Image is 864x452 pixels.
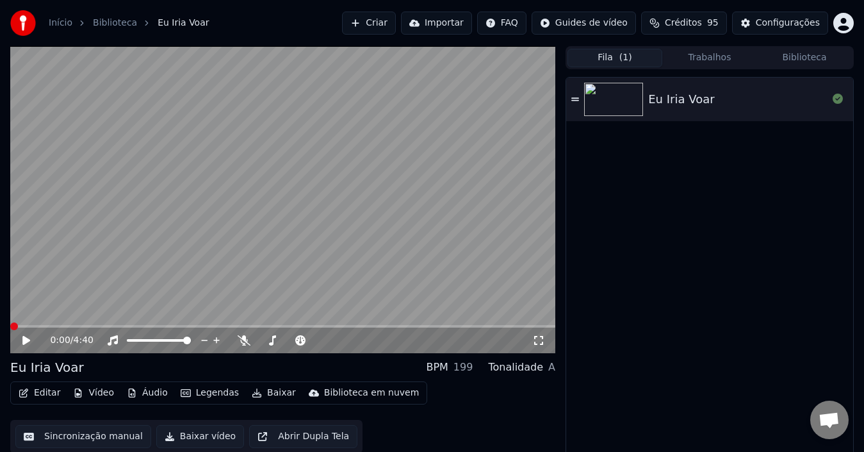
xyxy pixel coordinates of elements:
[488,360,543,375] div: Tonalidade
[567,49,662,67] button: Fila
[732,12,828,35] button: Configurações
[10,358,84,376] div: Eu Iria Voar
[757,49,852,67] button: Biblioteca
[247,384,301,402] button: Baixar
[93,17,137,29] a: Biblioteca
[548,360,555,375] div: A
[426,360,448,375] div: BPM
[49,17,72,29] a: Início
[453,360,473,375] div: 199
[175,384,244,402] button: Legendas
[648,90,714,108] div: Eu Iria Voar
[342,12,396,35] button: Criar
[810,401,849,439] div: Bate-papo aberto
[707,17,719,29] span: 95
[665,17,702,29] span: Créditos
[662,49,757,67] button: Trabalhos
[401,12,472,35] button: Importar
[15,425,151,448] button: Sincronização manual
[324,387,420,399] div: Biblioteca em nuvem
[50,334,81,347] div: /
[74,334,94,347] span: 4:40
[756,17,820,29] div: Configurações
[49,17,209,29] nav: breadcrumb
[158,17,209,29] span: Eu Iria Voar
[641,12,727,35] button: Créditos95
[532,12,636,35] button: Guides de vídeo
[68,384,119,402] button: Vídeo
[10,10,36,36] img: youka
[249,425,357,448] button: Abrir Dupla Tela
[156,425,244,448] button: Baixar vídeo
[122,384,173,402] button: Áudio
[477,12,526,35] button: FAQ
[50,334,70,347] span: 0:00
[619,51,632,64] span: ( 1 )
[13,384,65,402] button: Editar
